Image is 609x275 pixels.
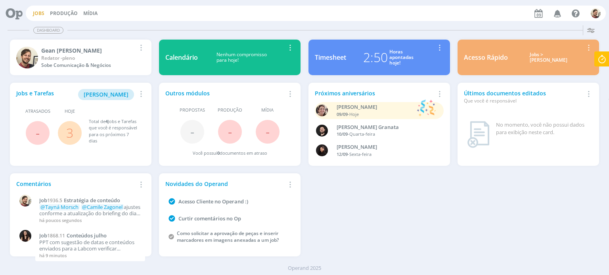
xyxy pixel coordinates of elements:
span: Mídia [261,107,274,114]
p: PPT com sugestão de datas e conteúdos enviados para a Labcom verificar possibilidades de publicação. [39,239,141,252]
img: A [316,104,328,116]
span: - [266,123,270,140]
img: G [16,47,38,68]
a: 3 [66,124,73,141]
span: Produção [218,107,242,114]
button: G [590,6,601,20]
div: Jobs e Tarefas [16,89,136,100]
div: Sobe Comunicação & Negócios [41,62,136,69]
div: Luana da Silva de Andrade [337,143,434,151]
a: [PERSON_NAME] [78,90,134,98]
div: Nenhum compromisso para hoje! [198,52,285,63]
span: há 9 minutos [39,252,67,258]
div: Redator -pleno [41,55,136,62]
img: G [19,195,31,207]
a: Produção [50,10,78,17]
span: Quarta-feira [349,131,375,137]
span: - [190,123,194,140]
span: Conteúdos julho [67,232,107,239]
span: Hoje [349,111,359,117]
span: Dashboard [33,27,63,34]
div: - [337,131,434,138]
div: 2:50 [363,48,388,67]
span: 1936.5 [47,197,62,204]
span: @Camile Zagonel [82,203,123,211]
span: há poucos segundos [39,217,82,223]
div: Aline Beatriz Jackisch [337,103,413,111]
div: Total de Jobs e Tarefas que você é responsável para os próximos 7 dias [89,118,138,144]
div: Últimos documentos editados [464,89,584,104]
span: 12/09 [337,151,348,157]
a: Timesheet2:50Horasapontadashoje! [308,40,450,75]
a: Job1936.5Estratégia de conteúdo [39,197,141,204]
a: Como solicitar a aprovação de peças e inserir marcadores em imagens anexadas a um job? [177,230,279,243]
div: Bruno Corralo Granata [337,123,434,131]
div: Que você é responsável [464,97,584,104]
span: Sexta-feira [349,151,372,157]
button: Jobs [31,10,47,17]
div: - [337,111,413,118]
img: dashboard_not_found.png [467,121,490,148]
div: No momento, você não possui dados para exibição neste card. [496,121,590,137]
span: 0 [217,150,220,156]
button: Mídia [81,10,100,17]
span: 10/09 [337,131,348,137]
a: GGean [PERSON_NAME]Redator -plenoSobe Comunicação & Negócios [10,40,151,75]
a: Job1868.11Conteúdos julho [39,233,141,239]
span: 1868.11 [47,232,65,239]
div: Timesheet [315,53,346,62]
button: [PERSON_NAME] [78,89,134,100]
div: Você possui documentos em atraso [193,150,267,157]
a: Jobs [33,10,44,17]
div: Gean Paulo Naue [41,46,136,55]
img: I [19,230,31,242]
div: Próximos aniversários [315,89,435,97]
div: Novidades do Operand [165,180,285,188]
div: - [337,151,434,158]
a: Mídia [83,10,98,17]
div: Comentários [16,180,136,188]
div: Acesso Rápido [464,53,508,62]
img: B [316,125,328,137]
div: Jobs > [PERSON_NAME] [514,52,584,63]
div: Outros módulos [165,89,285,97]
span: 4 [105,118,108,124]
a: Acesso Cliente no Operand :) [178,198,248,205]
span: Propostas [180,107,205,114]
span: [PERSON_NAME] [84,91,128,98]
a: Curtir comentários no Op [178,215,241,222]
span: 09/09 [337,111,348,117]
div: Calendário [165,53,198,62]
p: ajustes conforme a atualização do briefing do dia 08/09 feitos no doc: [39,204,141,216]
span: @Tayná Morsch [40,203,79,211]
span: Atrasados [25,108,50,115]
span: Hoje [65,108,75,115]
span: Estratégia de conteúdo [64,197,120,204]
img: L [316,144,328,156]
button: Produção [48,10,80,17]
img: G [591,8,601,18]
div: Horas apontadas hoje! [389,49,414,66]
span: - [36,124,40,141]
span: - [228,123,232,140]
